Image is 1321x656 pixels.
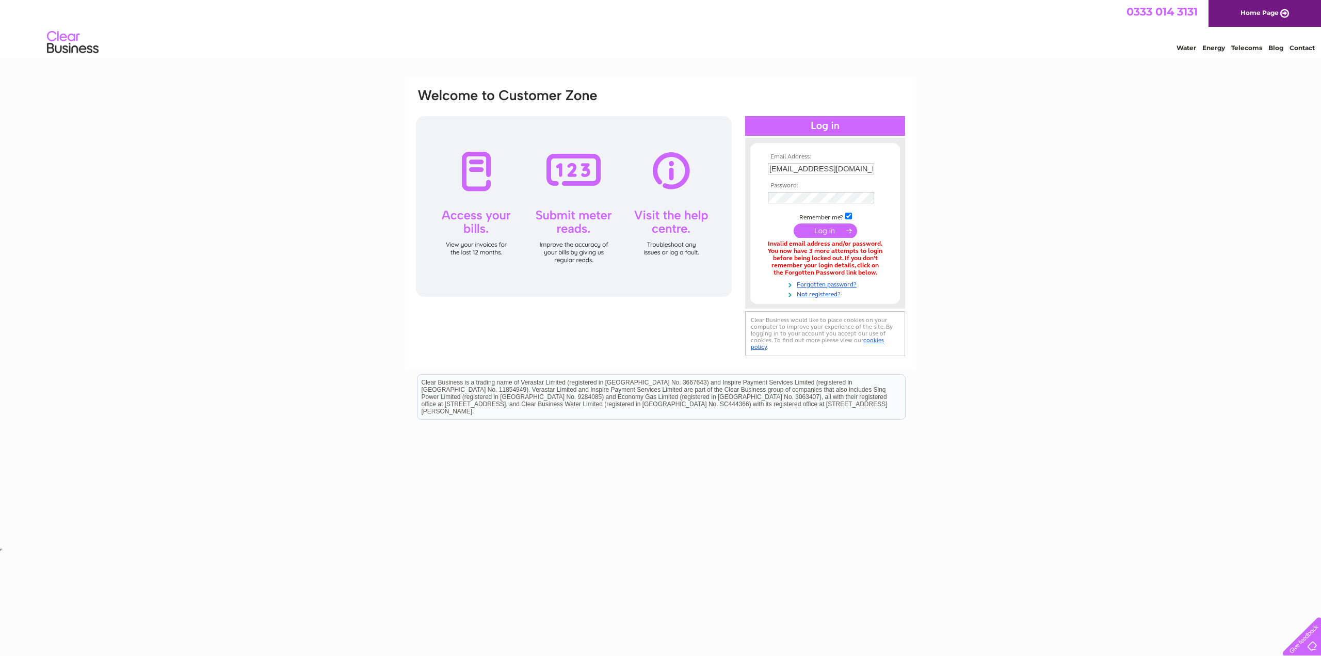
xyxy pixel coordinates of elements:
[1290,44,1315,52] a: Contact
[768,289,885,298] a: Not registered?
[765,182,885,189] th: Password:
[765,153,885,161] th: Email Address:
[745,311,905,356] div: Clear Business would like to place cookies on your computer to improve your experience of the sit...
[46,27,99,58] img: logo.png
[1126,5,1198,18] a: 0333 014 3131
[794,223,857,238] input: Submit
[1231,44,1262,52] a: Telecoms
[1268,44,1283,52] a: Blog
[768,241,882,276] div: Invalid email address and/or password. You now have 3 more attempts to login before being locked ...
[751,337,884,350] a: cookies policy
[1202,44,1225,52] a: Energy
[417,6,905,50] div: Clear Business is a trading name of Verastar Limited (registered in [GEOGRAPHIC_DATA] No. 3667643...
[1177,44,1196,52] a: Water
[768,279,885,289] a: Forgotten password?
[765,211,885,221] td: Remember me?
